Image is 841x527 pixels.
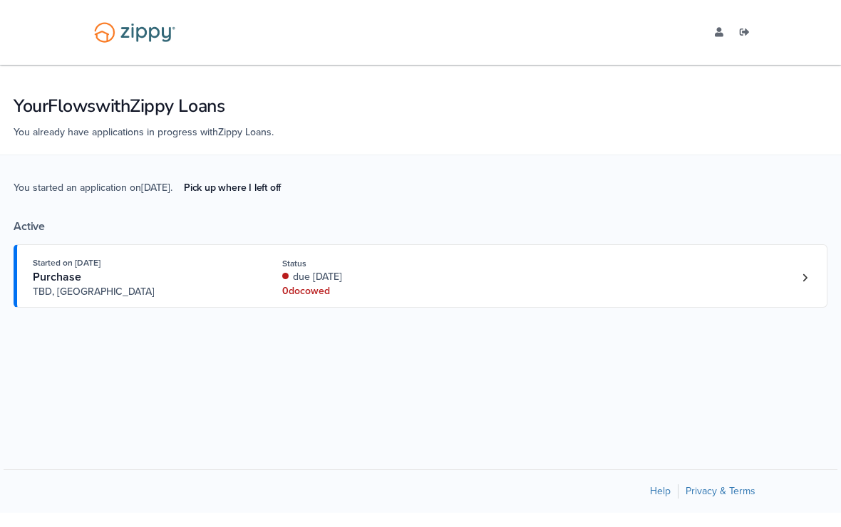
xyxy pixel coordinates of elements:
a: Loan number 4260578 [794,267,815,288]
h1: Your Flows with Zippy Loans [14,94,827,118]
span: You started an application on [DATE] . [14,180,292,219]
div: 0 doc owed [282,284,473,298]
a: Help [650,485,671,497]
a: Pick up where I left off [172,176,292,199]
a: Privacy & Terms [686,485,755,497]
span: TBD, [GEOGRAPHIC_DATA] [33,285,250,299]
span: Started on [DATE] [33,258,100,268]
a: Open loan 4260578 [14,244,827,308]
span: You already have applications in progress with Zippy Loans . [14,126,274,138]
span: Purchase [33,270,81,284]
img: Logo [86,16,184,49]
div: due [DATE] [282,270,473,284]
a: edit profile [715,27,729,41]
a: Log out [740,27,755,41]
div: Status [282,257,473,270]
div: Active [14,219,827,234]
